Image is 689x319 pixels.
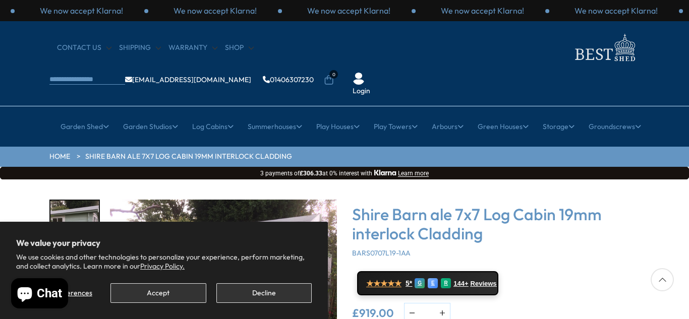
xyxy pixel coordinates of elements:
[15,5,148,16] div: 3 / 3
[549,5,683,16] div: 1 / 3
[50,201,99,268] img: Barnsdale_2_cea6fa23-7322-4614-ab76-fb9754416e1c_200x200.jpg
[61,114,109,139] a: Garden Shed
[352,248,411,258] span: BARS0707L19-1AA
[543,114,575,139] a: Storage
[110,283,206,303] button: Accept
[148,5,282,16] div: 1 / 3
[57,43,111,53] a: CONTACT US
[471,280,497,288] span: Reviews
[453,280,468,288] span: 144+
[432,114,464,139] a: Arbours
[352,307,394,318] ins: £919.00
[123,114,178,139] a: Garden Studios
[374,114,418,139] a: Play Towers
[168,43,217,53] a: Warranty
[192,114,234,139] a: Log Cabins
[589,114,641,139] a: Groundscrews
[353,86,370,96] a: Login
[353,73,365,85] img: User Icon
[40,5,123,16] p: We now accept Klarna!
[174,5,257,16] p: We now accept Klarna!
[329,70,338,79] span: 0
[85,152,292,162] a: Shire Barn ale 7x7 Log Cabin 19mm interlock Cladding
[225,43,254,53] a: Shop
[16,238,312,248] h2: We value your privacy
[125,76,251,83] a: [EMAIL_ADDRESS][DOMAIN_NAME]
[569,31,640,64] img: logo
[49,152,70,162] a: HOME
[441,278,451,288] div: R
[248,114,302,139] a: Summerhouses
[366,279,401,288] span: ★★★★★
[416,5,549,16] div: 3 / 3
[357,271,498,295] a: ★★★★★ 5* G E R 144+ Reviews
[119,43,161,53] a: Shipping
[478,114,529,139] a: Green Houses
[307,5,390,16] p: We now accept Klarna!
[441,5,524,16] p: We now accept Klarna!
[352,205,640,243] h3: Shire Barn ale 7x7 Log Cabin 19mm interlock Cladding
[316,114,360,139] a: Play Houses
[324,75,334,85] a: 0
[263,76,314,83] a: 01406307230
[575,5,658,16] p: We now accept Klarna!
[8,278,71,311] inbox-online-store-chat: Shopify online store chat
[16,252,312,271] p: We use cookies and other technologies to personalize your experience, perform marketing, and coll...
[282,5,416,16] div: 2 / 3
[140,262,185,271] a: Privacy Policy.
[415,278,425,288] div: G
[216,283,312,303] button: Decline
[428,278,438,288] div: E
[49,200,100,269] div: 1 / 11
